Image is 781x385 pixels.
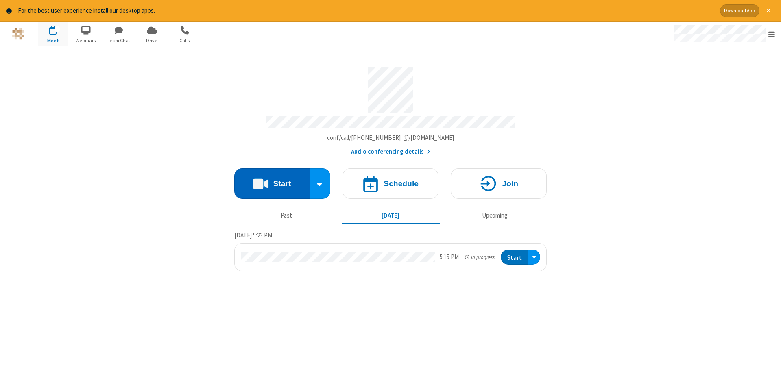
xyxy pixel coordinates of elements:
[234,61,547,156] section: Account details
[465,253,495,261] em: in progress
[238,208,336,224] button: Past
[170,37,200,44] span: Calls
[440,252,459,262] div: 5:15 PM
[761,364,775,379] iframe: Chat
[343,168,438,199] button: Schedule
[502,180,518,187] h4: Join
[327,134,454,141] span: Copy my meeting room link
[528,250,540,265] div: Open menu
[234,168,310,199] button: Start
[446,208,544,224] button: Upcoming
[3,22,33,46] button: Logo
[342,208,440,224] button: [DATE]
[38,37,68,44] span: Meet
[234,231,547,271] section: Today's Meetings
[327,133,454,143] button: Copy my meeting room linkCopy my meeting room link
[71,37,101,44] span: Webinars
[104,37,134,44] span: Team Chat
[451,168,547,199] button: Join
[501,250,528,265] button: Start
[351,147,430,157] button: Audio conferencing details
[273,180,291,187] h4: Start
[55,26,60,32] div: 1
[12,28,24,40] img: QA Selenium DO NOT DELETE OR CHANGE
[384,180,419,187] h4: Schedule
[666,22,781,46] div: Open menu
[18,6,714,15] div: For the best user experience install our desktop apps.
[762,4,775,17] button: Close alert
[234,231,272,239] span: [DATE] 5:23 PM
[137,37,167,44] span: Drive
[720,4,759,17] button: Download App
[310,168,331,199] div: Start conference options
